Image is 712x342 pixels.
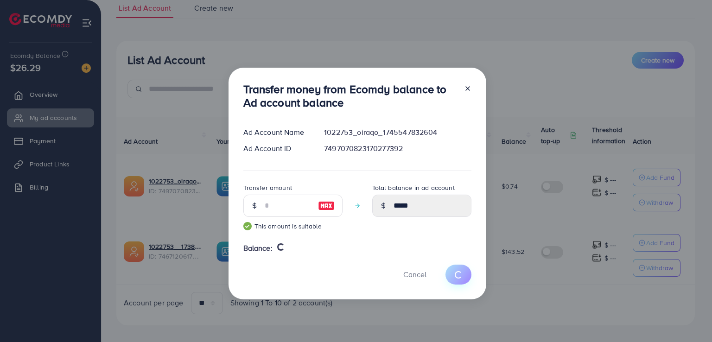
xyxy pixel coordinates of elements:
img: image [318,200,335,211]
div: 1022753_oiraqo_1745547832604 [317,127,478,138]
div: Ad Account Name [236,127,317,138]
span: Balance: [243,243,273,253]
img: guide [243,222,252,230]
div: Ad Account ID [236,143,317,154]
label: Total balance in ad account [372,183,455,192]
div: 7497070823170277392 [317,143,478,154]
label: Transfer amount [243,183,292,192]
h3: Transfer money from Ecomdy balance to Ad account balance [243,82,457,109]
iframe: Chat [673,300,705,335]
small: This amount is suitable [243,222,343,231]
button: Cancel [392,265,438,285]
span: Cancel [403,269,426,279]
